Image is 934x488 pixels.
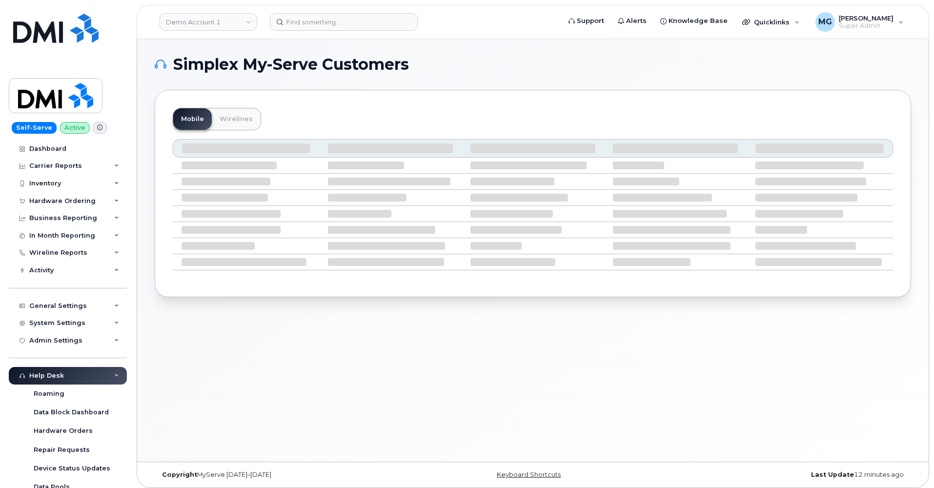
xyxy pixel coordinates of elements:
[497,471,561,478] a: Keyboard Shortcuts
[212,108,261,130] a: Wirelines
[811,471,854,478] strong: Last Update
[173,108,212,130] a: Mobile
[659,471,911,479] div: 12 minutes ago
[162,471,197,478] strong: Copyright
[155,471,407,479] div: MyServe [DATE]–[DATE]
[173,57,409,72] span: Simplex My-Serve Customers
